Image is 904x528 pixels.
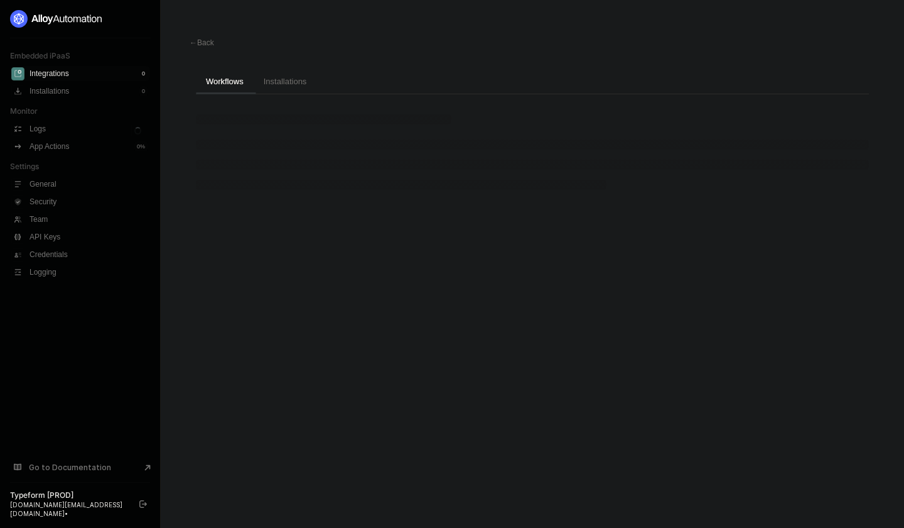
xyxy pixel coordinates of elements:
a: logo [10,10,150,28]
div: Logs [30,124,46,135]
span: Security [30,194,148,209]
div: [DOMAIN_NAME][EMAIL_ADDRESS][DOMAIN_NAME] • [10,500,128,518]
span: integrations [11,67,24,80]
span: ← [190,38,197,47]
span: general [11,178,24,191]
span: logging [11,266,24,279]
span: Embedded iPaaS [10,51,70,60]
span: icon-loader [131,124,144,137]
span: credentials [11,248,24,261]
span: Settings [10,162,39,171]
span: installations [11,85,24,98]
div: Back [190,38,214,48]
div: Integrations [30,69,69,79]
span: Credentials [30,247,148,262]
span: General [30,177,148,192]
span: document-arrow [141,461,154,474]
div: 0 [139,86,148,96]
div: App Actions [30,141,69,152]
span: icon-logs [11,123,24,136]
span: api-key [11,231,24,244]
div: Installations [30,86,69,97]
span: API Keys [30,229,148,245]
span: documentation [11,461,24,473]
span: Workflows [206,77,244,86]
span: security [11,195,24,209]
div: Typeform [PROD] [10,490,128,500]
span: Logging [30,265,148,280]
span: Installations [264,77,307,86]
span: logout [139,500,147,508]
span: Go to Documentation [29,462,111,473]
span: Monitor [10,106,38,116]
div: 0 [139,69,148,79]
span: icon-app-actions [11,140,24,153]
span: team [11,213,24,226]
div: 0 % [134,141,148,151]
a: Knowledge Base [10,459,151,475]
span: Team [30,212,148,227]
img: logo [10,10,103,28]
